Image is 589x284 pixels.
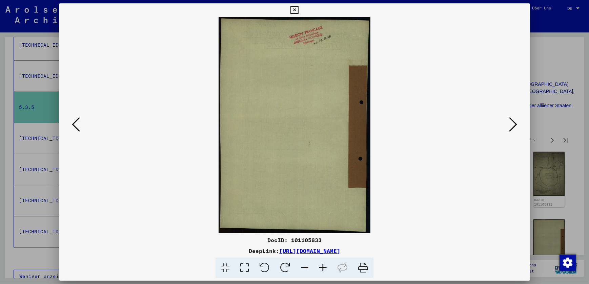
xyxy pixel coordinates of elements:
a: [URL][DOMAIN_NAME] [279,247,340,254]
div: DocID: 101105833 [59,236,530,244]
div: DeepLink: [59,247,530,255]
img: 002.jpg [82,17,507,233]
img: Zustimmung ändern [560,255,576,271]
